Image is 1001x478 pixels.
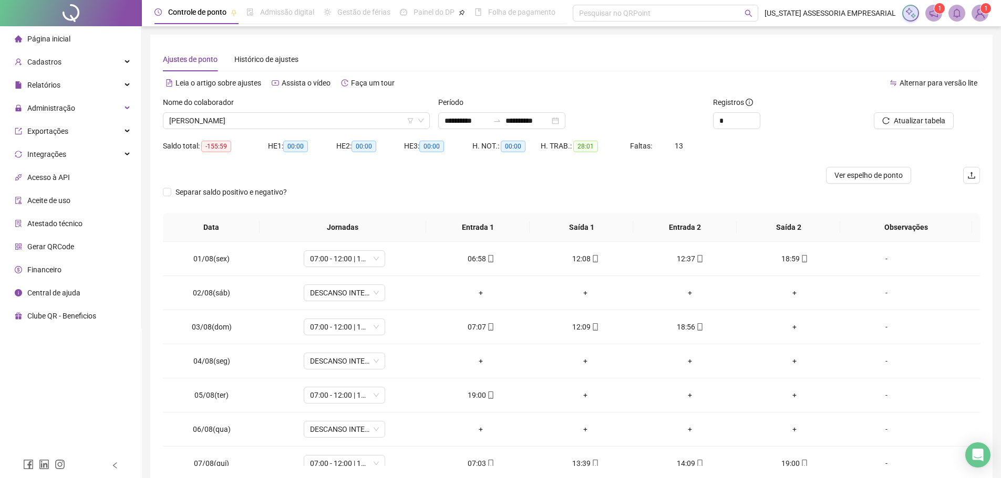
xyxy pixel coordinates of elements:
span: Painel do DP [414,8,455,16]
span: dollar [15,266,22,273]
span: Folha de pagamento [488,8,555,16]
div: Open Intercom Messenger [965,442,990,468]
span: 1 [984,5,988,12]
span: Leia o artigo sobre ajustes [176,79,261,87]
span: mobile [591,323,599,331]
div: HE 2: [336,140,405,152]
span: to [493,116,501,125]
div: 07:07 [437,321,525,333]
span: Faça um tour [351,79,395,87]
span: swap [890,79,897,87]
span: Registros [713,97,753,108]
span: info-circle [15,289,22,296]
span: 07/08(qui) [194,459,229,468]
span: Administração [27,104,75,112]
div: + [437,287,525,299]
div: 13:39 [542,458,630,469]
span: youtube [272,79,279,87]
label: Nome do colaborador [163,97,241,108]
span: Financeiro [27,265,61,274]
span: export [15,128,22,135]
span: pushpin [231,9,237,16]
span: 00:00 [352,141,376,152]
span: DESCANSO INTER-JORNADA [310,285,379,301]
div: 12:37 [646,253,734,264]
div: 07:03 [437,458,525,469]
div: - [855,287,917,299]
span: 07:00 - 12:00 | 12:30 - 19:00 [310,455,379,471]
span: mobile [486,391,494,399]
span: 07:00 - 12:00 | 12:30 - 19:00 [310,251,379,267]
div: + [646,389,734,401]
div: H. TRAB.: [541,140,630,152]
span: Alternar para versão lite [900,79,977,87]
sup: 1 [934,3,945,14]
span: facebook [23,459,34,470]
span: 04/08(seg) [193,357,230,365]
div: + [437,423,525,435]
span: 1 [938,5,942,12]
div: + [542,423,630,435]
span: audit [15,197,22,204]
span: 07:00 - 12:00 | 12:30 - 19:00 [310,387,379,403]
span: file [15,81,22,89]
span: 13 [675,142,683,150]
th: Entrada 1 [426,213,530,242]
span: mobile [695,323,704,331]
span: home [15,35,22,43]
div: 06:58 [437,253,525,264]
span: 01/08(sex) [193,254,230,263]
span: file-text [166,79,173,87]
span: 00:00 [501,141,525,152]
th: Saída 2 [737,213,840,242]
span: filter [407,118,414,124]
span: Separar saldo positivo e negativo? [171,186,291,198]
span: file-done [246,8,254,16]
th: Observações [840,213,972,242]
span: 02/08(sáb) [193,289,230,297]
span: sync [15,151,22,158]
img: 89980 [972,5,988,21]
span: Aceite de uso [27,196,70,205]
div: HE 1: [268,140,336,152]
span: Atualizar tabela [894,115,945,126]
span: Atestado técnico [27,219,82,228]
div: + [646,287,734,299]
span: 28:01 [573,141,598,152]
span: user-add [15,58,22,66]
span: sun [324,8,331,16]
div: HE 3: [404,140,472,152]
span: Controle de ponto [168,8,226,16]
div: 18:59 [751,253,839,264]
div: 12:08 [542,253,630,264]
div: + [751,321,839,333]
span: swap-right [493,116,501,125]
span: reload [882,117,890,124]
span: 07:00 - 12:00 | 12:30 - 19:00 [310,319,379,335]
span: DESCANSO INTER-JORNADA [310,421,379,437]
span: Observações [849,221,964,233]
span: mobile [800,255,808,262]
span: Integrações [27,150,66,158]
span: down [418,118,424,124]
span: dashboard [400,8,407,16]
div: 12:09 [542,321,630,333]
div: 14:09 [646,458,734,469]
span: Cadastros [27,58,61,66]
span: book [474,8,482,16]
span: Central de ajuda [27,289,80,297]
div: + [542,287,630,299]
span: 03/08(dom) [192,323,232,331]
div: - [855,389,917,401]
div: + [751,389,839,401]
span: -155:59 [201,141,231,152]
span: mobile [486,460,494,467]
img: sparkle-icon.fc2bf0ac1784a2077858766a79e2daf3.svg [905,7,916,19]
th: Entrada 2 [633,213,737,242]
span: DESCANSO INTER-JORNADA [310,353,379,369]
div: Saldo total: [163,140,268,152]
div: - [855,253,917,264]
span: left [111,462,119,469]
label: Período [438,97,470,108]
div: + [751,287,839,299]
